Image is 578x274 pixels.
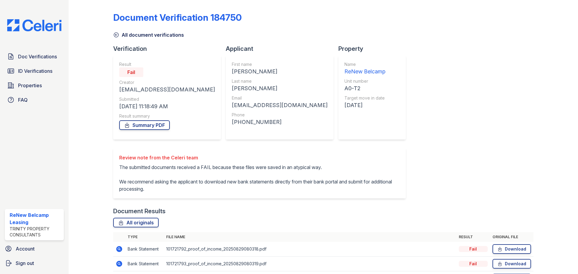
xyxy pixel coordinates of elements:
[16,245,35,252] span: Account
[226,45,338,53] div: Applicant
[5,94,64,106] a: FAQ
[459,246,488,252] div: Fail
[2,243,66,255] a: Account
[113,218,159,227] a: All originals
[232,84,328,93] div: [PERSON_NAME]
[125,242,164,257] td: Bank Statement
[493,259,531,269] a: Download
[10,211,61,226] div: ReNew Belcamp Leasing
[344,101,385,109] div: [DATE]
[232,101,328,109] div: [EMAIL_ADDRESS][DOMAIN_NAME]
[119,113,215,119] div: Result summary
[490,232,533,242] th: Original file
[553,250,572,268] iframe: chat widget
[113,207,166,215] div: Document Results
[344,95,385,101] div: Target move in date
[16,260,34,267] span: Sign out
[18,96,28,103] span: FAQ
[119,102,215,111] div: [DATE] 11:18:49 AM
[459,261,488,267] div: Fail
[119,67,143,77] div: Fail
[2,257,66,269] a: Sign out
[119,164,400,192] p: The submitted documents received a FAIL because these files were saved in an atypical way. We rec...
[232,78,328,84] div: Last name
[232,67,328,76] div: [PERSON_NAME]
[2,19,66,31] img: CE_Logo_Blue-a8612792a0a2168367f1c8372b55b34899dd931a85d93a1a3d3e32e68fde9ad4.png
[113,12,242,23] div: Document Verification 184750
[119,61,215,67] div: Result
[344,84,385,93] div: A0-T2
[5,79,64,91] a: Properties
[232,118,328,126] div: [PHONE_NUMBER]
[119,96,215,102] div: Submitted
[164,242,456,257] td: 101721792_proof_of_income_20250829080318.pdf
[18,53,57,60] span: Doc Verifications
[493,244,531,254] a: Download
[344,78,385,84] div: Unit number
[10,226,61,238] div: Trinity Property Consultants
[232,95,328,101] div: Email
[5,65,64,77] a: ID Verifications
[232,112,328,118] div: Phone
[119,85,215,94] div: [EMAIL_ADDRESS][DOMAIN_NAME]
[5,51,64,63] a: Doc Verifications
[125,232,164,242] th: Type
[18,82,42,89] span: Properties
[18,67,52,75] span: ID Verifications
[456,232,490,242] th: Result
[119,79,215,85] div: Creator
[125,257,164,271] td: Bank Statement
[344,61,385,67] div: Name
[164,232,456,242] th: File name
[113,31,184,38] a: All document verifications
[119,120,170,130] a: Summary PDF
[338,45,411,53] div: Property
[344,67,385,76] div: ReNew Belcamp
[164,257,456,271] td: 101721793_proof_of_income_20250829080319.pdf
[119,154,400,161] div: Review note from the Celeri team
[344,61,385,76] a: Name ReNew Belcamp
[232,61,328,67] div: First name
[113,45,226,53] div: Verification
